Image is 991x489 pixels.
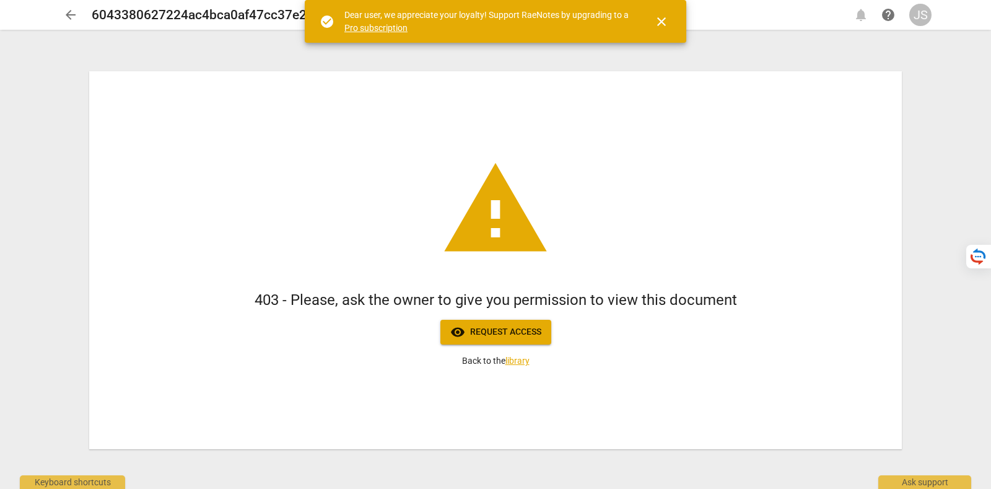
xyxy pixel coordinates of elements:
[909,4,932,26] button: JS
[505,356,530,366] a: library
[440,154,551,265] span: warning
[344,9,632,34] div: Dear user, we appreciate your loyalty! Support RaeNotes by upgrading to a
[320,14,334,29] span: check_circle
[20,475,125,489] div: Keyboard shortcuts
[255,290,737,311] h1: 403 - Please, ask the owner to give you permission to view this document
[92,7,321,23] h2: 6043380627224ac4bca0af47cc37e2c3
[878,475,971,489] div: Ask support
[877,4,899,26] a: Help
[450,325,541,340] span: Request access
[344,23,408,33] a: Pro subscription
[881,7,896,22] span: help
[450,325,465,340] span: visibility
[647,7,676,37] button: Close
[654,14,669,29] span: close
[63,7,78,22] span: arrow_back
[462,355,530,368] p: Back to the
[440,320,551,345] button: Request access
